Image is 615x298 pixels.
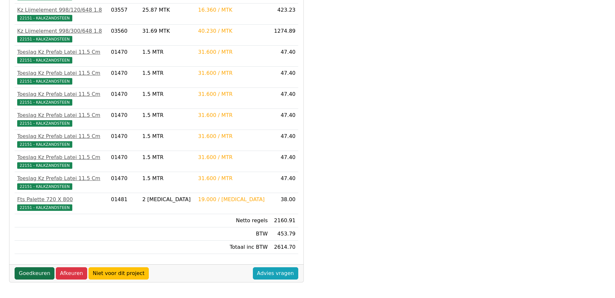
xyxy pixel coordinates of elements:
[142,90,193,98] div: 1.5 MTR
[17,132,106,148] a: Toeslag Kz Prefab Latei 11.5 Cm22151 - KALKZANDSTEEN
[270,4,298,25] td: 423.23
[142,69,193,77] div: 1.5 MTR
[17,132,106,140] div: Toeslag Kz Prefab Latei 11.5 Cm
[195,214,270,227] td: Netto regels
[270,241,298,254] td: 2614.70
[142,132,193,140] div: 1.5 MTR
[108,88,140,109] td: 01470
[108,130,140,151] td: 01470
[17,183,72,190] span: 22151 - KALKZANDSTEEN
[270,88,298,109] td: 47.40
[17,36,72,42] span: 22151 - KALKZANDSTEEN
[198,6,268,14] div: 16.360 / MTK
[142,48,193,56] div: 1.5 MTR
[108,46,140,67] td: 01470
[198,48,268,56] div: 31.600 / MTR
[195,241,270,254] td: Totaal inc BTW
[198,69,268,77] div: 31.600 / MTR
[15,267,54,280] a: Goedkeuren
[17,6,106,22] a: Kz Lijmelement 998/120/648 1.822151 - KALKZANDSTEEN
[17,175,106,190] a: Toeslag Kz Prefab Latei 11.5 Cm22151 - KALKZANDSTEEN
[17,175,106,182] div: Toeslag Kz Prefab Latei 11.5 Cm
[17,120,72,127] span: 22151 - KALKZANDSTEEN
[17,15,72,21] span: 22151 - KALKZANDSTEEN
[17,90,106,106] a: Toeslag Kz Prefab Latei 11.5 Cm22151 - KALKZANDSTEEN
[253,267,298,280] a: Advies vragen
[17,196,106,211] a: Fts Palette 720 X 80022151 - KALKZANDSTEEN
[142,6,193,14] div: 25.87 MTK
[17,154,106,161] div: Toeslag Kz Prefab Latei 11.5 Cm
[270,109,298,130] td: 47.40
[142,175,193,182] div: 1.5 MTR
[198,196,268,203] div: 19.000 / [MEDICAL_DATA]
[198,175,268,182] div: 31.600 / MTR
[17,204,72,211] span: 22151 - KALKZANDSTEEN
[17,111,106,127] a: Toeslag Kz Prefab Latei 11.5 Cm22151 - KALKZANDSTEEN
[17,57,72,63] span: 22151 - KALKZANDSTEEN
[198,27,268,35] div: 40.230 / MTK
[17,90,106,98] div: Toeslag Kz Prefab Latei 11.5 Cm
[142,27,193,35] div: 31.69 MTK
[17,48,106,56] div: Toeslag Kz Prefab Latei 11.5 Cm
[89,267,149,280] a: Niet voor dit project
[270,172,298,193] td: 47.40
[270,25,298,46] td: 1274.89
[108,4,140,25] td: 03557
[198,132,268,140] div: 31.600 / MTR
[17,69,106,85] a: Toeslag Kz Prefab Latei 11.5 Cm22151 - KALKZANDSTEEN
[270,193,298,214] td: 38.00
[17,6,106,14] div: Kz Lijmelement 998/120/648 1.8
[17,78,72,85] span: 22151 - KALKZANDSTEEN
[142,111,193,119] div: 1.5 MTR
[108,25,140,46] td: 03560
[270,214,298,227] td: 2160.91
[142,154,193,161] div: 1.5 MTR
[198,154,268,161] div: 31.600 / MTR
[17,154,106,169] a: Toeslag Kz Prefab Latei 11.5 Cm22151 - KALKZANDSTEEN
[270,151,298,172] td: 47.40
[142,196,193,203] div: 2 [MEDICAL_DATA]
[17,69,106,77] div: Toeslag Kz Prefab Latei 11.5 Cm
[17,196,106,203] div: Fts Palette 720 X 800
[17,48,106,64] a: Toeslag Kz Prefab Latei 11.5 Cm22151 - KALKZANDSTEEN
[56,267,87,280] a: Afkeuren
[270,67,298,88] td: 47.40
[270,46,298,67] td: 47.40
[270,130,298,151] td: 47.40
[17,162,72,169] span: 22151 - KALKZANDSTEEN
[198,111,268,119] div: 31.600 / MTR
[17,27,106,43] a: Kz Lijmelement 998/300/648 1.822151 - KALKZANDSTEEN
[17,27,106,35] div: Kz Lijmelement 998/300/648 1.8
[17,99,72,106] span: 22151 - KALKZANDSTEEN
[108,109,140,130] td: 01470
[270,227,298,241] td: 453.79
[17,141,72,148] span: 22151 - KALKZANDSTEEN
[195,227,270,241] td: BTW
[17,111,106,119] div: Toeslag Kz Prefab Latei 11.5 Cm
[108,172,140,193] td: 01470
[198,90,268,98] div: 31.600 / MTR
[108,193,140,214] td: 01481
[108,67,140,88] td: 01470
[108,151,140,172] td: 01470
